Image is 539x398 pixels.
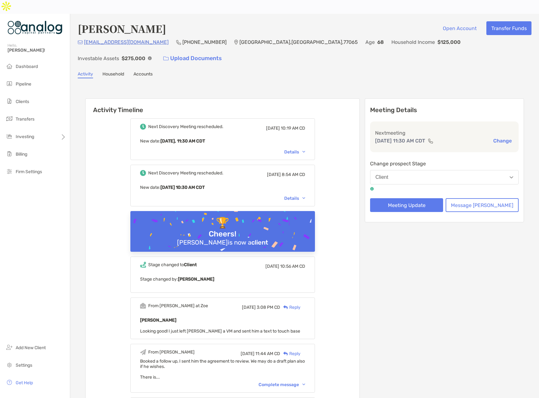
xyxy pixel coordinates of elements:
[84,38,169,46] p: [EMAIL_ADDRESS][DOMAIN_NAME]
[122,54,145,62] p: $275,000
[265,264,279,269] span: [DATE]
[160,138,205,144] b: [DATE], 11:30 AM CDT
[140,375,305,380] div: There is...
[280,350,301,357] div: Reply
[140,183,305,191] p: New date :
[280,304,301,311] div: Reply
[6,97,13,105] img: clients icon
[102,71,124,78] a: Household
[178,277,214,282] b: [PERSON_NAME]
[175,239,271,246] div: [PERSON_NAME] is now a
[130,211,315,265] img: Confetti
[284,149,305,155] div: Details
[282,172,305,177] span: 8:54 AM CD
[437,38,461,46] p: $125,000
[16,99,29,104] span: Clients
[375,174,388,180] div: Client
[16,116,34,122] span: Transfers
[491,137,514,144] button: Change
[241,351,254,356] span: [DATE]
[281,126,305,131] span: 10:19 AM CD
[510,176,513,178] img: Open dropdown arrow
[78,21,166,36] h4: [PERSON_NAME]
[163,56,169,61] img: button icon
[302,151,305,153] img: Chevron icon
[370,106,519,114] p: Meeting Details
[140,318,176,323] b: [PERSON_NAME]
[446,198,519,212] button: Message [PERSON_NAME]
[148,262,197,267] div: Stage changed to
[148,124,223,129] div: Next Discovery Meeting rescheduled.
[370,160,519,168] p: Change prospect Stage
[140,328,300,334] span: Looking good! I just left [PERSON_NAME] a VM and sent him a text to touch base
[86,99,359,114] h6: Activity Timeline
[6,80,13,87] img: pipeline icon
[375,129,514,137] p: Next meeting
[16,134,34,139] span: Investing
[213,217,232,230] div: 🏆
[16,152,27,157] span: Billing
[16,345,46,350] span: Add New Client
[283,352,288,356] img: Reply icon
[234,40,238,45] img: Location Icon
[78,54,119,62] p: Investable Assets
[377,38,384,46] p: 68
[16,169,42,174] span: Firm Settings
[375,137,425,145] p: [DATE] 11:30 AM CDT
[148,303,208,308] div: From [PERSON_NAME] at Zoe
[182,38,227,46] p: [PHONE_NUMBER]
[428,138,433,143] img: communication type
[6,132,13,140] img: investing icon
[280,264,305,269] span: 10:56 AM CD
[6,168,13,175] img: firm-settings icon
[302,384,305,385] img: Chevron icon
[140,262,146,268] img: Event icon
[78,71,93,78] a: Activity
[239,38,358,46] p: [GEOGRAPHIC_DATA] , [GEOGRAPHIC_DATA] , 77065
[370,170,519,184] button: Client
[6,379,13,386] img: get-help icon
[16,81,31,87] span: Pipeline
[78,40,83,44] img: Email Icon
[140,124,146,130] img: Event icon
[160,185,205,190] b: [DATE] 10:30 AM CDT
[8,16,62,39] img: Zoe Logo
[16,363,32,368] span: Settings
[8,48,66,53] span: [PERSON_NAME]!
[133,71,153,78] a: Accounts
[6,361,13,369] img: settings icon
[266,126,280,131] span: [DATE]
[486,21,531,35] button: Transfer Funds
[140,137,305,145] p: New date :
[148,349,195,355] div: From [PERSON_NAME]
[159,52,226,65] a: Upload Documents
[6,115,13,122] img: transfers icon
[148,170,223,176] div: Next Discovery Meeting rescheduled.
[365,38,375,46] p: Age
[284,196,305,201] div: Details
[16,380,33,385] span: Get Help
[6,62,13,70] img: dashboard icon
[251,239,268,246] b: client
[391,38,435,46] p: Household Income
[370,198,443,212] button: Meeting Update
[370,187,374,191] img: tooltip
[267,172,281,177] span: [DATE]
[176,40,181,45] img: Phone Icon
[255,351,280,356] span: 11:44 AM CD
[206,230,239,239] div: Cheers!
[6,150,13,158] img: billing icon
[16,64,38,69] span: Dashboard
[148,56,152,60] img: Info Icon
[302,197,305,199] img: Chevron icon
[140,170,146,176] img: Event icon
[6,344,13,351] img: add_new_client icon
[242,305,256,310] span: [DATE]
[140,303,146,309] img: Event icon
[257,305,280,310] span: 3:08 PM CD
[140,275,305,283] p: Stage changed by:
[283,305,288,309] img: Reply icon
[259,382,305,387] div: Complete message
[140,359,305,380] div: Booked a follow up, I sent him the agreement to review. We may do a draft plan also if he wishes.
[140,349,146,355] img: Event icon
